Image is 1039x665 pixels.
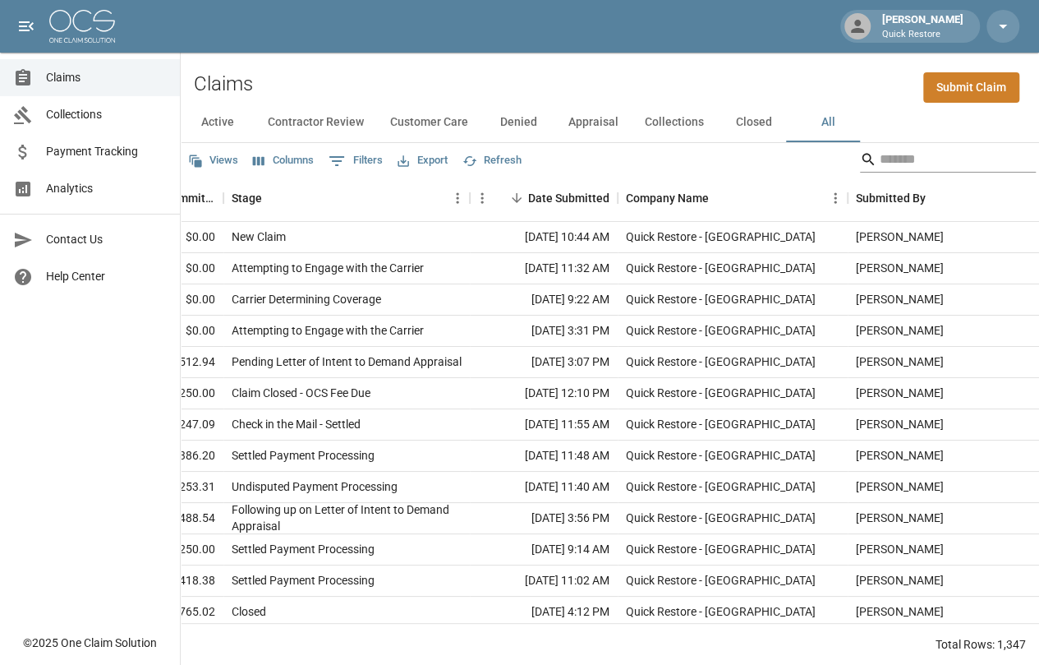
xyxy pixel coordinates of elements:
[46,69,167,86] span: Claims
[528,175,609,221] div: Date Submitted
[626,416,816,432] div: Quick Restore - Tucson
[46,106,167,123] span: Collections
[856,291,944,307] div: Alec Melendez
[181,103,1039,142] div: dynamic tabs
[823,186,848,210] button: Menu
[470,253,618,284] div: [DATE] 11:32 AM
[709,187,732,210] button: Sort
[876,12,970,41] div: [PERSON_NAME]
[856,603,944,620] div: Andrew Damitz
[856,572,944,589] div: Andrew Damitz
[856,416,944,432] div: Andrew Damitz
[324,148,387,174] button: Show filters
[249,148,318,173] button: Select columns
[262,187,285,210] button: Sort
[232,501,462,534] div: Following up on Letter of Intent to Demand Appraisal
[926,187,949,210] button: Sort
[626,353,816,370] div: Quick Restore - Tucson
[232,353,462,370] div: Pending Letter of Intent to Demand Appraisal
[470,534,618,566] div: [DATE] 9:14 AM
[223,175,470,221] div: Stage
[232,447,375,464] div: Settled Payment Processing
[23,635,157,651] div: © 2025 One Claim Solution
[377,103,481,142] button: Customer Care
[856,322,944,339] div: Andrew Damitz
[856,510,944,526] div: Andrew Damitz
[618,175,848,221] div: Company Name
[181,103,255,142] button: Active
[856,353,944,370] div: Andrew Damitz
[232,322,424,339] div: Attempting to Engage with the Carrier
[626,229,816,245] div: Quick Restore - Tucson
[626,603,816,620] div: Quick Restore - Tucson
[470,316,618,347] div: [DATE] 3:31 PM
[470,566,618,597] div: [DATE] 11:02 AM
[232,541,375,557] div: Settled Payment Processing
[856,447,944,464] div: Andrew Damitz
[505,187,528,210] button: Sort
[626,291,816,307] div: Quick Restore - Tucson
[470,503,618,534] div: [DATE] 3:56 PM
[856,260,944,276] div: Josh Kolodiej
[791,103,865,142] button: All
[470,175,618,221] div: Date Submitted
[882,28,963,42] p: Quick Restore
[46,268,167,285] span: Help Center
[232,229,286,245] div: New Claim
[232,175,262,221] div: Stage
[10,10,43,43] button: open drawer
[860,146,1036,176] div: Search
[856,541,944,557] div: Andrew Damitz
[470,597,618,628] div: [DATE] 4:12 PM
[555,103,632,142] button: Appraisal
[626,260,816,276] div: Quick Restore - Tucson
[626,541,816,557] div: Quick Restore - Tucson
[255,103,377,142] button: Contractor Review
[232,385,370,401] div: Claim Closed - OCS Fee Due
[117,175,223,221] div: Committed Amount
[232,291,381,307] div: Carrier Determining Coverage
[393,148,452,173] button: Export
[626,478,816,495] div: Quick Restore - Tucson
[470,409,618,441] div: [DATE] 11:55 AM
[626,510,816,526] div: Quick Restore - Tucson
[626,385,816,401] div: Quick Restore - Tucson
[184,148,242,173] button: Views
[232,260,424,276] div: Attempting to Engage with the Carrier
[232,572,375,589] div: Settled Payment Processing
[470,284,618,316] div: [DATE] 9:22 AM
[470,186,494,210] button: Menu
[49,10,115,43] img: ocs-logo-white-transparent.png
[856,229,944,245] div: Andrew Damitz
[46,143,167,160] span: Payment Tracking
[717,103,791,142] button: Closed
[626,175,709,221] div: Company Name
[856,478,944,495] div: Andrew Damitz
[481,103,555,142] button: Denied
[232,416,361,432] div: Check in the Mail - Settled
[923,72,1019,103] a: Submit Claim
[632,103,717,142] button: Collections
[626,322,816,339] div: Quick Restore - Tucson
[470,378,618,409] div: [DATE] 12:10 PM
[232,478,398,495] div: Undisputed Payment Processing
[470,222,618,253] div: [DATE] 10:44 AM
[470,347,618,378] div: [DATE] 3:07 PM
[164,175,215,221] div: Committed Amount
[470,472,618,503] div: [DATE] 11:40 AM
[445,186,470,210] button: Menu
[626,447,816,464] div: Quick Restore - Tucson
[626,572,816,589] div: Quick Restore - Tucson
[458,148,526,173] button: Refresh
[46,180,167,197] span: Analytics
[936,636,1026,653] div: Total Rows: 1,347
[470,441,618,472] div: [DATE] 11:48 AM
[194,72,253,96] h2: Claims
[232,603,266,620] div: Closed
[46,231,167,248] span: Contact Us
[856,385,944,401] div: Andrew Damitz
[856,175,926,221] div: Submitted By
